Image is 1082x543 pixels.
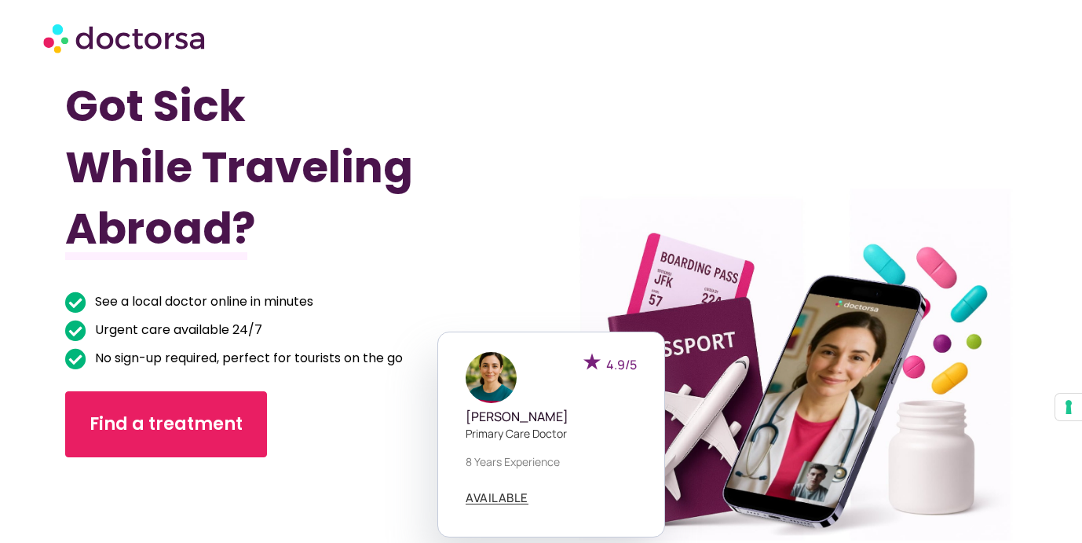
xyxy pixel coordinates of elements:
span: Find a treatment [90,412,243,437]
a: AVAILABLE [466,492,528,504]
a: Find a treatment [65,391,267,457]
h5: [PERSON_NAME] [466,409,637,424]
span: No sign-up required, perfect for tourists on the go [91,347,403,369]
span: AVAILABLE [466,492,528,504]
span: 4.9/5 [606,356,637,373]
p: Primary care doctor [466,425,637,442]
span: Urgent care available 24/7 [91,319,262,341]
span: See a local doctor online in minutes [91,291,313,313]
button: Your consent preferences for tracking technologies [1055,394,1082,420]
h1: Got Sick While Traveling Abroad? [65,75,470,259]
p: 8 years experience [466,453,637,470]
